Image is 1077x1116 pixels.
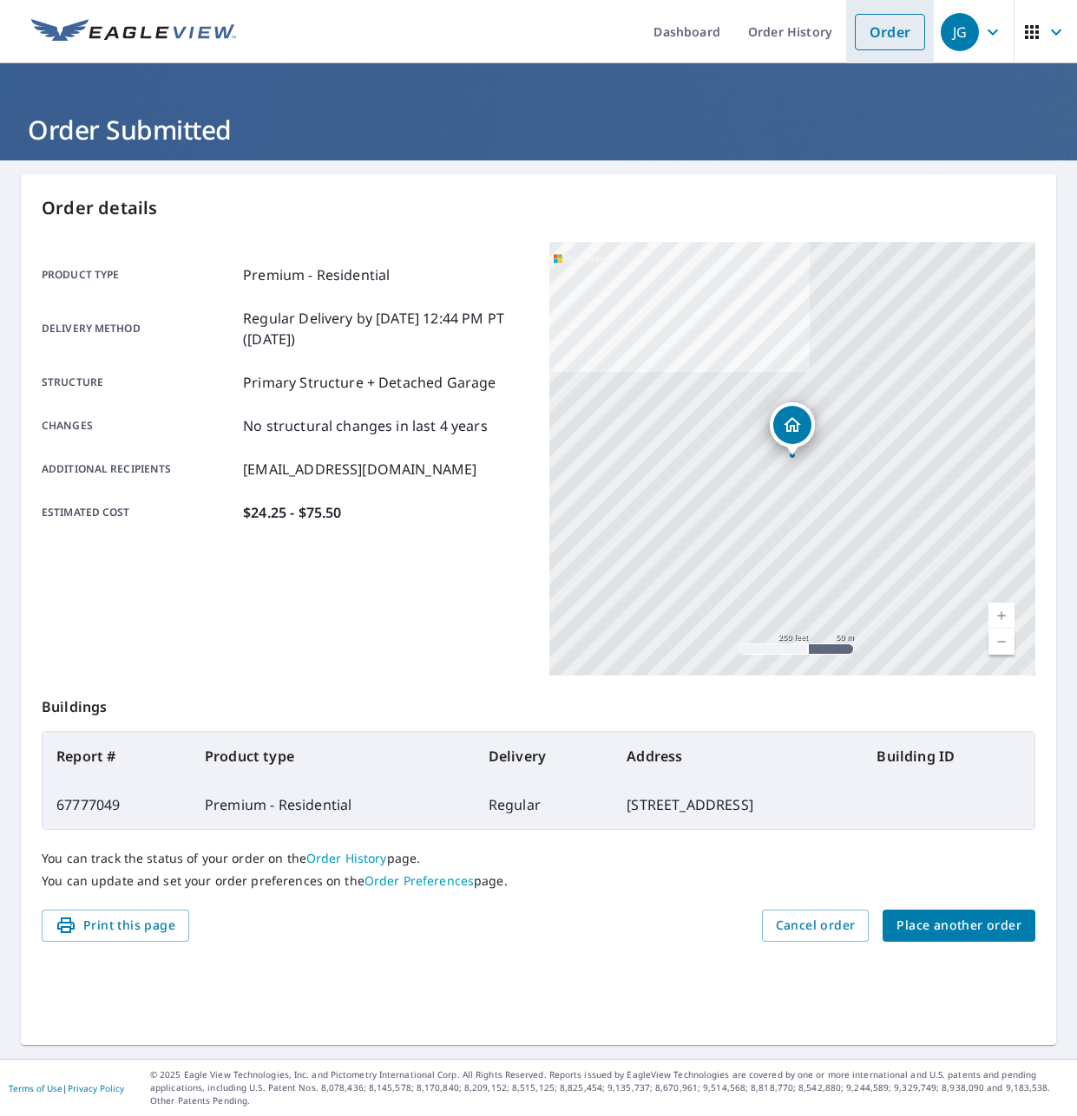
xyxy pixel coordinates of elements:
p: Order details [42,195,1035,221]
p: Primary Structure + Detached Garage [243,372,496,393]
td: Regular [475,780,613,829]
td: 67777049 [43,780,191,829]
p: | [9,1083,124,1093]
th: Building ID [863,732,1034,780]
p: Premium - Residential [243,264,390,285]
p: Buildings [42,675,1035,731]
p: Changes [42,415,236,436]
img: EV Logo [31,19,236,45]
button: Print this page [42,910,189,942]
span: Cancel order [776,915,856,937]
p: No structural changes in last 4 years [243,415,488,436]
p: © 2025 Eagle View Technologies, Inc. and Pictometry International Corp. All Rights Reserved. Repo... [150,1068,1068,1107]
th: Report # [43,732,191,780]
a: Privacy Policy [68,1082,124,1094]
button: Place another order [883,910,1035,942]
th: Address [613,732,863,780]
span: Place another order [896,915,1021,937]
a: Order [855,14,925,50]
a: Terms of Use [9,1082,62,1094]
a: Current Level 17, Zoom In [988,603,1015,629]
td: Premium - Residential [191,780,475,829]
p: [EMAIL_ADDRESS][DOMAIN_NAME] [243,459,476,480]
span: Print this page [56,915,175,937]
h1: Order Submitted [21,112,1056,147]
a: Current Level 17, Zoom Out [988,629,1015,655]
a: Order Preferences [364,872,474,889]
div: Dropped pin, building 1, Residential property, 1320 Oak Ridge Hwy Clinton, TN 37716 [770,402,815,456]
th: Product type [191,732,475,780]
p: Additional recipients [42,459,236,480]
a: Order History [306,850,387,866]
p: Product type [42,264,236,285]
button: Cancel order [762,910,870,942]
p: Estimated cost [42,502,236,523]
p: $24.25 - $75.50 [243,502,341,523]
th: Delivery [475,732,613,780]
p: Structure [42,372,236,393]
p: Delivery method [42,308,236,349]
p: You can track the status of your order on the page. [42,851,1035,866]
td: [STREET_ADDRESS] [613,780,863,829]
div: JG [941,13,979,51]
p: You can update and set your order preferences on the page. [42,873,1035,889]
p: Regular Delivery by [DATE] 12:44 PM PT ([DATE]) [243,308,528,349]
